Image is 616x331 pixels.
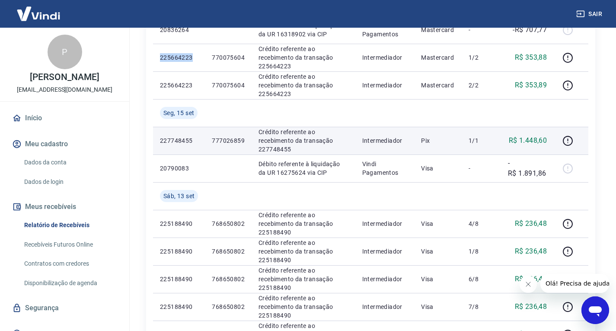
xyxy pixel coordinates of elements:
p: 1/2 [469,53,494,62]
p: Visa [421,247,455,256]
p: Crédito referente ao recebimento da transação 225188490 [259,266,348,292]
a: Início [10,109,119,128]
p: 225188490 [160,275,198,283]
p: Intermediador [362,219,407,228]
a: Dados de login [21,173,119,191]
p: Mastercard [421,81,455,90]
p: Intermediador [362,275,407,283]
p: 4/8 [469,219,494,228]
iframe: Mensagem da empresa [540,274,609,293]
button: Meus recebíveis [10,197,119,216]
p: Intermediador [362,247,407,256]
p: Intermediador [362,53,407,62]
p: Vindi Pagamentos [362,160,407,177]
p: 768650802 [212,302,245,311]
p: Crédito referente ao recebimento da transação 227748455 [259,128,348,154]
p: R$ 236,48 [515,219,547,229]
p: 2/2 [469,81,494,90]
p: Visa [421,219,455,228]
iframe: Fechar mensagem [520,276,537,293]
p: 20836264 [160,26,198,34]
a: Relatório de Recebíveis [21,216,119,234]
p: - [469,164,494,173]
p: R$ 236,48 [515,246,547,257]
span: Seg, 15 set [163,109,194,117]
p: 1/1 [469,136,494,145]
p: 768650802 [212,219,245,228]
p: 770075604 [212,53,245,62]
p: Crédito referente ao recebimento da transação 225188490 [259,238,348,264]
p: Mastercard [421,26,455,34]
p: Visa [421,164,455,173]
p: 225664223 [160,81,198,90]
div: P [48,35,82,69]
p: Intermediador [362,136,407,145]
p: -R$ 707,77 [513,25,547,35]
p: Visa [421,302,455,311]
p: R$ 353,88 [515,52,547,63]
p: 770075604 [212,81,245,90]
p: 20790083 [160,164,198,173]
button: Meu cadastro [10,135,119,154]
p: Intermediador [362,81,407,90]
iframe: Botão para abrir a janela de mensagens [581,296,609,324]
a: Dados da conta [21,154,119,171]
a: Recebíveis Futuros Online [21,236,119,254]
p: Mastercard [421,53,455,62]
p: R$ 353,89 [515,80,547,90]
p: 7/8 [469,302,494,311]
img: Vindi [10,0,67,27]
p: Pix [421,136,455,145]
p: Vindi Pagamentos [362,21,407,39]
a: Disponibilização de agenda [21,274,119,292]
p: 225188490 [160,219,198,228]
p: Débito referente à liquidação da UR 16318902 via CIP [259,21,348,39]
p: 225664223 [160,53,198,62]
p: 225188490 [160,247,198,256]
p: 777026859 [212,136,245,145]
span: Sáb, 13 set [163,192,195,200]
p: Crédito referente ao recebimento da transação 225664223 [259,72,348,98]
p: 227748455 [160,136,198,145]
p: 225188490 [160,302,198,311]
p: [EMAIL_ADDRESS][DOMAIN_NAME] [17,85,112,94]
p: Crédito referente ao recebimento da transação 225664223 [259,45,348,71]
p: [PERSON_NAME] [30,73,99,82]
p: Crédito referente ao recebimento da transação 225188490 [259,211,348,237]
p: 1/8 [469,247,494,256]
span: Olá! Precisa de ajuda? [5,6,73,13]
a: Contratos com credores [21,255,119,273]
p: 768650802 [212,275,245,283]
p: - [469,26,494,34]
p: R$ 1.448,60 [509,135,547,146]
p: R$ 236,48 [515,302,547,312]
p: Débito referente à liquidação da UR 16275624 via CIP [259,160,348,177]
p: Visa [421,275,455,283]
a: Segurança [10,299,119,318]
p: R$ 236,48 [515,274,547,284]
p: -R$ 1.891,86 [508,158,547,179]
p: 6/8 [469,275,494,283]
p: Crédito referente ao recebimento da transação 225188490 [259,294,348,320]
p: 768650802 [212,247,245,256]
p: Intermediador [362,302,407,311]
button: Sair [575,6,606,22]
